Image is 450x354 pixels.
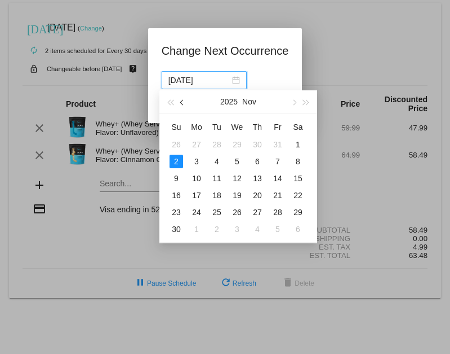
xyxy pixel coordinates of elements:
[210,172,224,185] div: 11
[230,222,244,236] div: 3
[190,172,203,185] div: 10
[230,172,244,185] div: 12
[186,170,207,187] td: 11/10/2025
[227,221,247,238] td: 12/3/2025
[190,189,203,202] div: 17
[251,189,264,202] div: 20
[268,187,288,204] td: 11/21/2025
[251,206,264,219] div: 27
[247,153,268,170] td: 11/6/2025
[247,204,268,221] td: 11/27/2025
[207,221,227,238] td: 12/2/2025
[230,155,244,168] div: 5
[268,118,288,136] th: Fri
[166,170,186,187] td: 11/9/2025
[170,206,183,219] div: 23
[291,172,305,185] div: 15
[186,136,207,153] td: 10/27/2025
[190,222,203,236] div: 1
[207,170,227,187] td: 11/11/2025
[207,204,227,221] td: 11/25/2025
[186,118,207,136] th: Mon
[166,221,186,238] td: 11/30/2025
[291,222,305,236] div: 6
[227,187,247,204] td: 11/19/2025
[162,42,289,60] h1: Change Next Occurrence
[268,221,288,238] td: 12/5/2025
[268,170,288,187] td: 11/14/2025
[166,187,186,204] td: 11/16/2025
[287,90,300,113] button: Next month (PageDown)
[288,187,308,204] td: 11/22/2025
[207,136,227,153] td: 10/28/2025
[271,138,284,151] div: 31
[251,155,264,168] div: 6
[288,204,308,221] td: 11/29/2025
[288,118,308,136] th: Sat
[207,187,227,204] td: 11/18/2025
[288,136,308,153] td: 11/1/2025
[268,204,288,221] td: 11/28/2025
[291,138,305,151] div: 1
[230,206,244,219] div: 26
[186,204,207,221] td: 11/24/2025
[190,155,203,168] div: 3
[190,138,203,151] div: 27
[291,155,305,168] div: 8
[210,222,224,236] div: 2
[166,136,186,153] td: 10/26/2025
[247,187,268,204] td: 11/20/2025
[164,90,176,113] button: Last year (Control + left)
[247,118,268,136] th: Thu
[242,90,256,113] button: Nov
[186,153,207,170] td: 11/3/2025
[291,206,305,219] div: 29
[190,206,203,219] div: 24
[170,172,183,185] div: 9
[230,138,244,151] div: 29
[251,222,264,236] div: 4
[166,204,186,221] td: 11/23/2025
[210,206,224,219] div: 25
[251,138,264,151] div: 30
[288,221,308,238] td: 12/6/2025
[210,189,224,202] div: 18
[227,153,247,170] td: 11/5/2025
[271,155,284,168] div: 7
[166,118,186,136] th: Sun
[291,189,305,202] div: 22
[227,170,247,187] td: 11/12/2025
[227,118,247,136] th: Wed
[170,189,183,202] div: 16
[170,138,183,151] div: 26
[168,74,230,86] input: Select date
[300,90,313,113] button: Next year (Control + right)
[247,136,268,153] td: 10/30/2025
[247,170,268,187] td: 11/13/2025
[166,153,186,170] td: 11/2/2025
[186,221,207,238] td: 12/1/2025
[268,136,288,153] td: 10/31/2025
[170,222,183,236] div: 30
[227,136,247,153] td: 10/29/2025
[230,189,244,202] div: 19
[207,118,227,136] th: Tue
[220,90,238,113] button: 2025
[268,153,288,170] td: 11/7/2025
[227,204,247,221] td: 11/26/2025
[251,172,264,185] div: 13
[210,155,224,168] div: 4
[170,155,183,168] div: 2
[186,187,207,204] td: 11/17/2025
[271,206,284,219] div: 28
[247,221,268,238] td: 12/4/2025
[210,138,224,151] div: 28
[288,153,308,170] td: 11/8/2025
[288,170,308,187] td: 11/15/2025
[176,90,189,113] button: Previous month (PageUp)
[271,172,284,185] div: 14
[271,222,284,236] div: 5
[207,153,227,170] td: 11/4/2025
[271,189,284,202] div: 21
